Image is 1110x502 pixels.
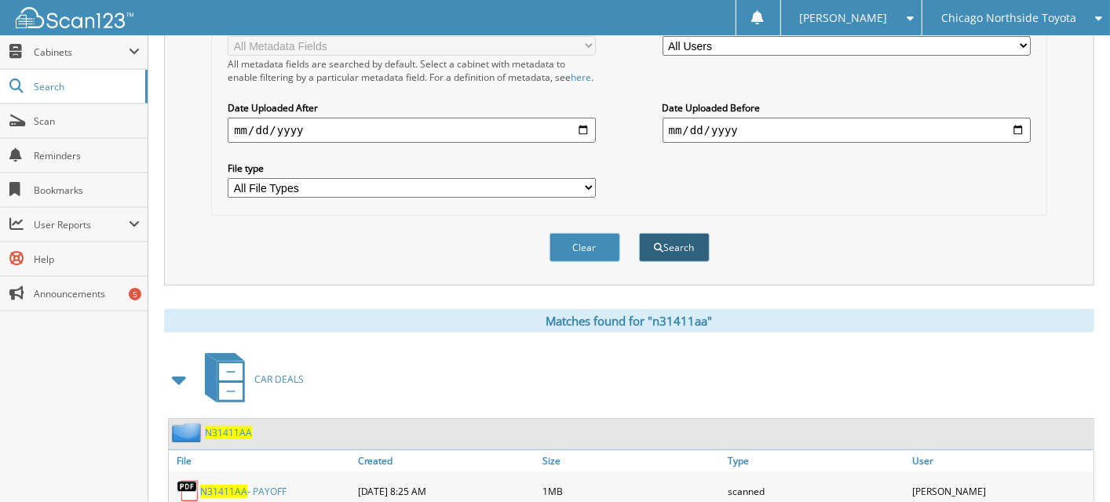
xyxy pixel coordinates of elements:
[639,233,710,262] button: Search
[34,149,140,162] span: Reminders
[205,426,252,439] a: N31411AA
[200,485,287,498] a: N31411AA- PAYOFF
[550,233,620,262] button: Clear
[164,309,1094,333] div: Matches found for "n31411aa"
[228,162,596,175] label: File type
[724,450,909,471] a: Type
[539,450,724,471] a: Size
[169,450,354,471] a: File
[129,288,141,300] div: 5
[200,485,247,498] span: N31411AA
[663,118,1031,143] input: end
[34,80,137,93] span: Search
[16,7,133,28] img: scan123-logo-white.svg
[34,45,129,59] span: Cabinets
[663,101,1031,115] label: Date Uploaded Before
[34,253,140,266] span: Help
[908,450,1094,471] a: User
[571,71,591,84] a: here
[34,115,140,128] span: Scan
[228,57,596,84] div: All metadata fields are searched by default. Select a cabinet with metadata to enable filtering b...
[800,13,888,23] span: [PERSON_NAME]
[941,13,1076,23] span: Chicago Northside Toyota
[34,287,140,300] span: Announcements
[195,348,304,410] a: CAR DEALS
[1031,427,1110,502] iframe: Chat Widget
[228,118,596,143] input: start
[254,373,304,386] span: CAR DEALS
[354,450,539,471] a: Created
[34,184,140,197] span: Bookmarks
[228,101,596,115] label: Date Uploaded After
[172,423,205,442] img: folder2.png
[34,218,129,231] span: User Reports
